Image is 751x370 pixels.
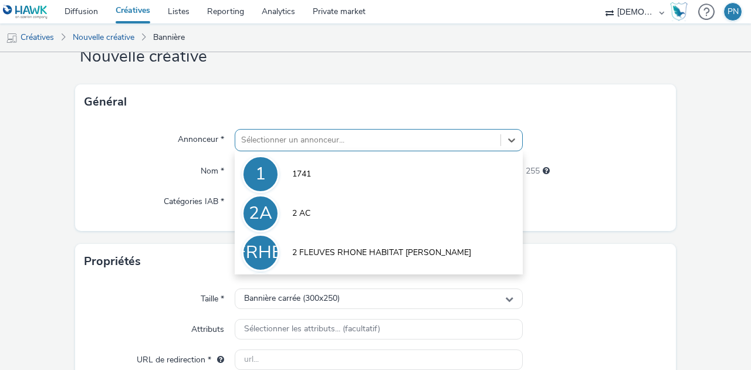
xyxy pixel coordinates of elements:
[292,208,310,219] span: 2 AC
[211,354,224,366] div: L'URL de redirection sera utilisée comme URL de validation avec certains SSP et ce sera l'URL de ...
[244,294,340,304] span: Bannière carrée (300x250)
[225,236,296,269] div: 2FRHBV
[292,247,471,259] span: 2 FLEUVES RHONE HABITAT [PERSON_NAME]
[196,161,229,177] label: Nom *
[292,168,311,180] span: 1741
[6,32,18,44] img: mobile
[670,2,688,21] img: Hawk Academy
[159,191,229,208] label: Catégories IAB *
[84,253,141,270] h3: Propriétés
[67,23,140,52] a: Nouvelle créative
[75,46,676,68] h1: Nouvelle créative
[132,349,229,366] label: URL de redirection *
[3,5,48,19] img: undefined Logo
[526,165,540,177] span: 255
[255,158,266,191] div: 1
[196,288,229,305] label: Taille *
[244,324,380,334] span: Sélectionner les attributs... (facultatif)
[543,165,550,177] div: 255 caractères maximum
[84,93,127,111] h3: Général
[728,3,739,21] div: PN
[173,129,229,145] label: Annonceur *
[670,2,692,21] a: Hawk Academy
[235,349,523,370] input: url...
[147,23,191,52] a: Bannière
[187,319,229,335] label: Attributs
[249,197,272,230] div: 2A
